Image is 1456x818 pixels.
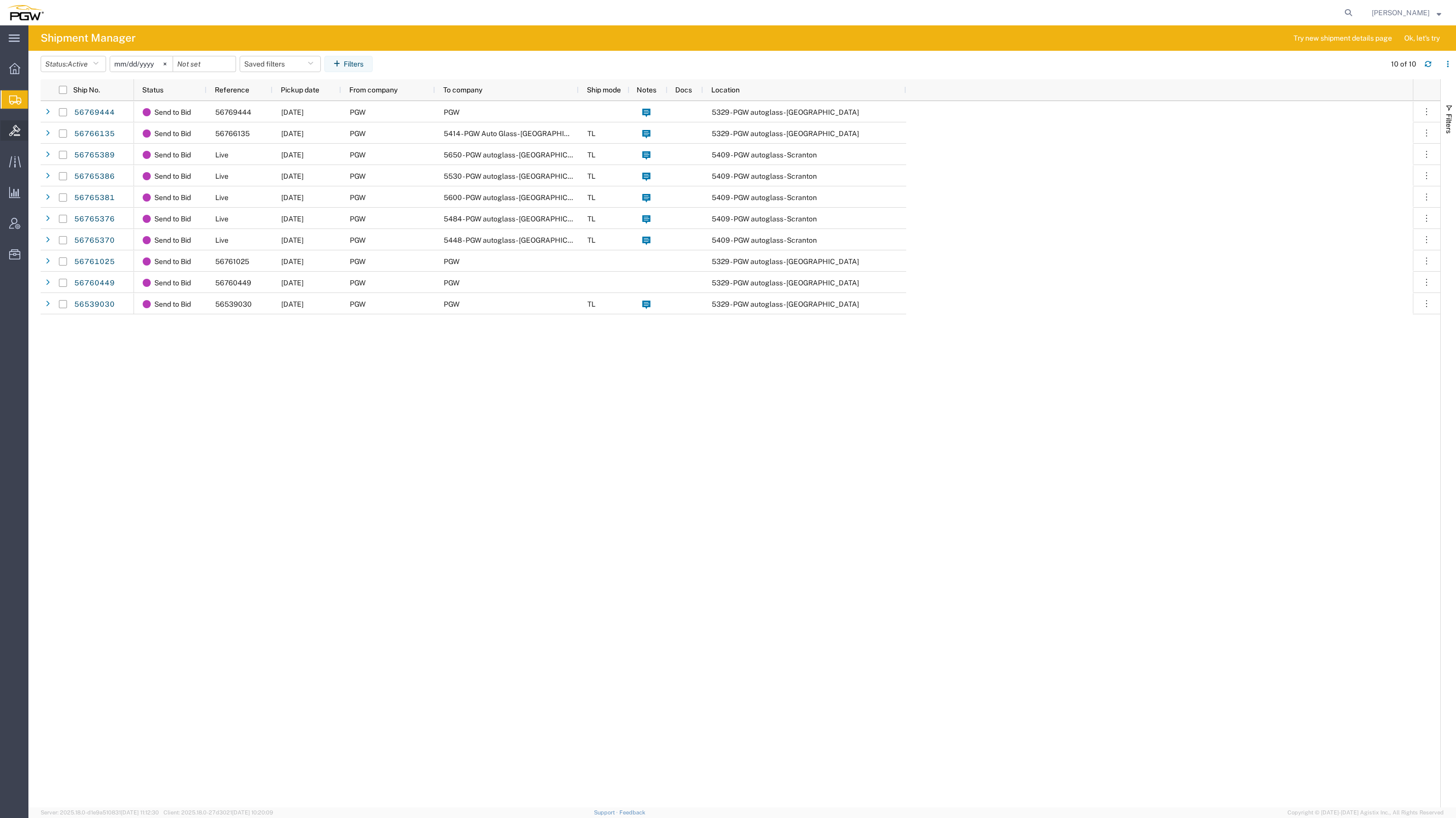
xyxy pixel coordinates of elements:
span: PGW [350,279,366,287]
span: 09/10/2025 [281,279,304,287]
span: Try new shipment details page [1294,33,1392,44]
span: 56760449 [215,279,251,287]
span: Pickup date [281,86,319,94]
input: Not set [110,56,173,72]
span: Copyright © [DATE]-[DATE] Agistix Inc., All Rights Reserved [1287,808,1444,817]
span: PGW [350,108,366,116]
span: Docs [675,86,692,94]
span: Send to Bid [154,293,191,315]
span: TL [587,129,595,138]
span: TL [587,151,595,159]
span: 09/13/2025 [281,193,304,202]
a: 56765381 [74,190,115,206]
span: Send to Bid [154,208,191,230]
span: Ksenia Gushchina-Kerecz [1372,7,1430,18]
span: 5414 - PGW Auto Glass - Norcross [444,129,593,138]
span: PGW [350,193,366,202]
span: Send to Bid [154,123,191,144]
span: PGW [350,172,366,180]
span: Send to Bid [154,166,191,187]
span: PGW [444,279,459,287]
span: 09/10/2025 [281,108,304,116]
button: [PERSON_NAME] [1371,7,1442,19]
a: 56760449 [74,275,115,291]
div: 10 of 10 [1391,59,1416,70]
span: 5530 - PGW autoglass - Nashville [444,172,591,180]
span: Reference [215,86,249,94]
button: Status:Active [41,56,106,72]
span: Filters [1445,114,1453,134]
span: Live [215,172,228,180]
span: Notes [637,86,656,94]
span: TL [587,215,595,223]
a: Support [594,809,619,815]
span: PGW [350,257,366,266]
span: Ship mode [587,86,621,94]
span: To company [443,86,482,94]
span: [DATE] 10:20:09 [232,809,273,815]
span: 5329 - PGW autoglass - Chillicothe [712,129,859,138]
span: 5329 - PGW autoglass - Chillicothe [712,257,859,266]
a: 56769444 [74,105,115,121]
span: 09/11/2025 [281,215,304,223]
span: 5600 - PGW autoglass - Charlotte [444,193,591,202]
span: Ship No. [73,86,100,94]
span: Location [711,86,740,94]
span: Live [215,193,228,202]
span: Active [68,60,88,68]
span: Status [142,86,163,94]
span: 5448 - PGW autoglass - Saginaw [444,236,591,244]
span: From company [349,86,398,94]
input: Not set [173,56,236,72]
span: 5484 - PGW autoglass - Akron [444,215,591,223]
span: Live [215,151,228,159]
span: 5409 - PGW autoglass - Scranton [712,193,817,202]
button: Filters [324,56,373,72]
span: PGW [444,300,459,308]
a: 56765376 [74,211,115,227]
span: Send to Bid [154,251,191,272]
span: 56766135 [215,129,250,138]
span: Send to Bid [154,230,191,251]
span: 09/11/2025 [281,236,304,244]
span: 09/11/2025 [281,129,304,138]
a: Feedback [619,809,645,815]
span: 56769444 [215,108,251,116]
a: 56539030 [74,297,115,313]
a: 56765389 [74,147,115,163]
span: 5409 - PGW autoglass - Scranton [712,172,817,180]
span: PGW [350,236,366,244]
span: 5409 - PGW autoglass - Scranton [712,236,817,244]
button: Saved filters [240,56,321,72]
span: PGW [350,129,366,138]
span: 5329 - PGW autoglass - Chillicothe [712,108,859,116]
span: 5650 - PGW autoglass - Knoxville [444,151,591,159]
span: 56761025 [215,257,249,266]
span: 09/15/2025 [281,172,304,180]
span: Send to Bid [154,272,191,293]
h4: Shipment Manager [41,25,136,51]
span: Send to Bid [154,144,191,166]
span: 56539030 [215,300,252,308]
button: Ok, let's try [1396,30,1448,46]
span: Client: 2025.18.0-27d3021 [163,809,273,815]
span: TL [587,193,595,202]
img: logo [7,5,44,20]
span: 5329 - PGW autoglass - Chillicothe [712,279,859,287]
span: [DATE] 11:12:30 [121,809,159,815]
span: TL [587,236,595,244]
span: Send to Bid [154,102,191,123]
span: Server: 2025.18.0-d1e9a510831 [41,809,159,815]
a: 56765386 [74,169,115,185]
span: TL [587,172,595,180]
span: Live [215,215,228,223]
a: 56761025 [74,254,115,270]
span: 09/15/2025 [281,151,304,159]
span: 5409 - PGW autoglass - Scranton [712,215,817,223]
span: 5409 - PGW autoglass - Scranton [712,151,817,159]
span: PGW [350,300,366,308]
span: PGW [444,108,459,116]
span: 08/19/2025 [281,300,304,308]
span: PGW [350,215,366,223]
span: PGW [350,151,366,159]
